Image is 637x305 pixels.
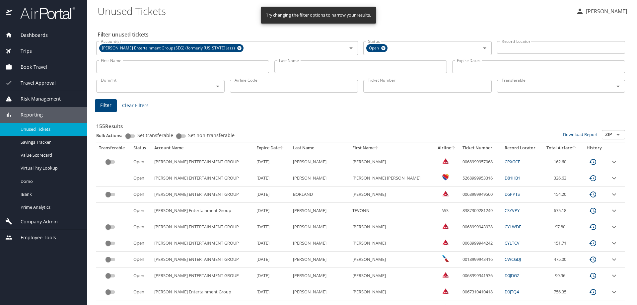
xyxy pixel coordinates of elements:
td: [PERSON_NAME] [290,284,350,300]
td: Open [131,252,152,268]
td: [PERSON_NAME] [350,284,434,300]
td: Open [131,235,152,252]
h1: Unused Tickets [98,1,571,21]
p: Bulk Actions: [96,132,128,138]
td: [PERSON_NAME] [290,154,350,170]
th: Record Locator [502,142,542,154]
th: Last Name [290,142,350,154]
span: Virtual Pay Lookup [21,165,79,171]
button: Clear Filters [119,100,151,112]
td: [PERSON_NAME] ENTERTAINMENT GROUP [152,187,254,203]
a: D5PPTS [505,191,520,197]
td: [DATE] [254,252,290,268]
td: [PERSON_NAME] Entertainment Group [152,284,254,300]
td: 475.00 [542,252,581,268]
td: [PERSON_NAME] [290,203,350,219]
td: [PERSON_NAME] [PERSON_NAME] [350,170,434,187]
button: Open [480,43,489,53]
button: expand row [610,272,618,280]
div: Transferable [99,145,128,151]
td: 97.80 [542,219,581,235]
td: 0068999957068 [460,154,502,170]
div: Open [366,44,388,52]
td: [DATE] [254,268,290,284]
img: Delta Airlines [442,223,449,229]
img: Delta Airlines [442,190,449,197]
span: Savings Tracker [21,139,79,145]
span: Reporting [12,111,43,118]
button: expand row [610,207,618,215]
span: Value Scorecard [21,152,79,158]
td: [PERSON_NAME] ENTERTAINMENT GROUP [152,268,254,284]
div: [PERSON_NAME] Entertainment Group (SEG) (formerly [US_STATE] Jazz) [99,44,244,52]
td: 154.20 [542,187,581,203]
td: Open [131,170,152,187]
td: 756.35 [542,284,581,300]
td: [PERSON_NAME] [290,252,350,268]
img: icon-airportal.png [6,7,13,20]
td: [PERSON_NAME] ENTERTAINMENT GROUP [152,154,254,170]
a: CPXGCF [505,159,520,165]
button: expand row [610,223,618,231]
td: 0018999943416 [460,252,502,268]
td: 675.18 [542,203,581,219]
h2: Filter unused tickets [98,29,626,40]
span: Book Travel [12,63,47,71]
td: [PERSON_NAME] [290,268,350,284]
img: Delta Airlines [442,271,449,278]
td: Open [131,219,152,235]
td: 5268999953316 [460,170,502,187]
td: 8387309281249 [460,203,502,219]
button: expand row [610,191,618,198]
img: American Airlines [442,255,449,262]
td: [PERSON_NAME] ENTERTAINMENT GROUP [152,235,254,252]
td: Open [131,203,152,219]
a: CWCGDJ [505,256,521,262]
img: Delta Airlines [442,239,449,246]
span: Dashboards [12,32,48,39]
td: 0068999949560 [460,187,502,203]
td: Open [131,284,152,300]
span: Prime Analytics [21,204,79,210]
td: [DATE] [254,170,290,187]
td: TEVONN [350,203,434,219]
button: sort [451,146,456,150]
td: Open [131,268,152,284]
span: Set transferable [137,133,173,138]
span: [PERSON_NAME] Entertainment Group (SEG) (formerly [US_STATE] Jazz) [99,45,239,52]
a: CYLWDF [505,224,521,230]
button: sort [375,146,379,150]
td: [PERSON_NAME] [350,235,434,252]
td: [DATE] [254,235,290,252]
p: [PERSON_NAME] [584,7,627,15]
td: [PERSON_NAME] [350,219,434,235]
th: First Name [350,142,434,154]
td: [PERSON_NAME] [290,235,350,252]
button: expand row [610,158,618,166]
button: Open [213,82,222,91]
td: BORLAND [290,187,350,203]
a: CYLTCV [505,240,520,246]
button: sort [280,146,284,150]
td: [DATE] [254,203,290,219]
th: Account Name [152,142,254,154]
td: [PERSON_NAME] [350,187,434,203]
td: [DATE] [254,187,290,203]
th: History [581,142,607,154]
span: IBank [21,191,79,197]
a: Download Report [563,131,598,137]
a: D0JTQ4 [505,289,519,295]
button: expand row [610,256,618,264]
td: 0068999941536 [460,268,502,284]
img: Delta Airlines [442,158,449,164]
td: [PERSON_NAME] [350,154,434,170]
h3: 155 Results [96,118,625,130]
span: Travel Approval [12,79,56,87]
button: expand row [610,239,618,247]
span: Risk Management [12,95,61,103]
img: Delta Airlines [442,288,449,294]
th: Total Airfare [542,142,581,154]
img: airportal-logo.png [13,7,75,20]
td: 99.96 [542,268,581,284]
th: Airline [434,142,460,154]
